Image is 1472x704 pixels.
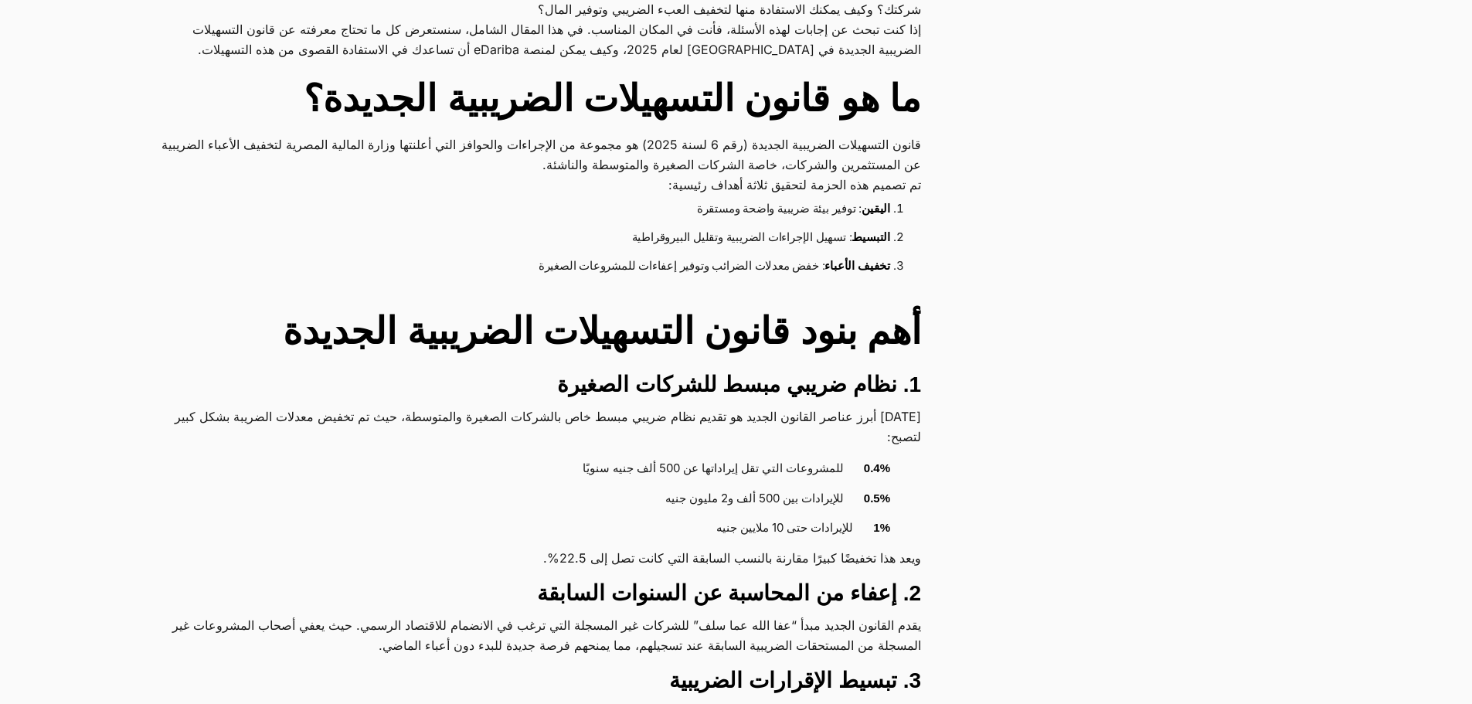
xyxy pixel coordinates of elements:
[151,19,921,60] p: إذا كنت تبحث عن إجابات لهذه الأسئلة، فأنت في المكان المناسب. في هذا المقال الشامل، سنستعرض كل ما ...
[864,491,890,505] strong: 0.5%
[167,454,890,485] li: للمشروعات التي تقل إيراداتها عن 500 ألف جنيه سنويًا
[151,71,921,127] h2: ما هو قانون التسهيلات الضريبية الجديدة؟
[180,252,890,281] li: : خفض معدلات الضرائب وتوفير إعفاءات للمشروعات الصغيرة
[151,667,921,695] h3: 3. تبسيط الإقرارات الضريبية
[151,371,921,399] h3: 1. نظام ضريبي مبسط للشركات الصغيرة
[862,202,890,215] strong: اليقين
[180,223,890,252] li: : تسهيل الإجراءات الضريبية وتقليل البيروقراطية
[864,461,890,474] strong: 0.4%
[167,514,890,544] li: للإيرادات حتى 10 ملايين جنيه
[180,195,890,223] li: : توفير بيئة ضريبية واضحة ومستقرة
[151,304,921,359] h2: أهم بنود قانون التسهيلات الضريبية الجديدة
[151,580,921,607] h3: 2. إعفاء من المحاسبة عن السنوات السابقة
[151,175,921,195] p: تم تصميم هذه الحزمة لتحقيق ثلاثة أهداف رئيسية:
[873,521,890,534] strong: 1%
[151,615,921,655] p: يقدم القانون الجديد مبدأ “عفا الله عما سلف” للشركات غير المسجلة التي ترغب في الانضمام للاقتصاد ال...
[824,259,890,272] strong: تخفيف الأعباء
[151,548,921,568] p: ويعد هذا تخفيضًا كبيرًا مقارنة بالنسب السابقة التي كانت تصل إلى 22.5%.
[151,406,921,447] p: [DATE] أبرز عناصر القانون الجديد هو تقديم نظام ضريبي مبسط خاص بالشركات الصغيرة والمتوسطة، حيث تم ...
[167,485,890,515] li: للإيرادات بين 500 ألف و2 مليون جنيه
[151,134,921,175] p: قانون التسهيلات الضريبية الجديدة (رقم 6 لسنة 2025) هو مجموعة من الإجراءات والحوافز التي أعلنتها و...
[852,230,890,243] strong: التبسيط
